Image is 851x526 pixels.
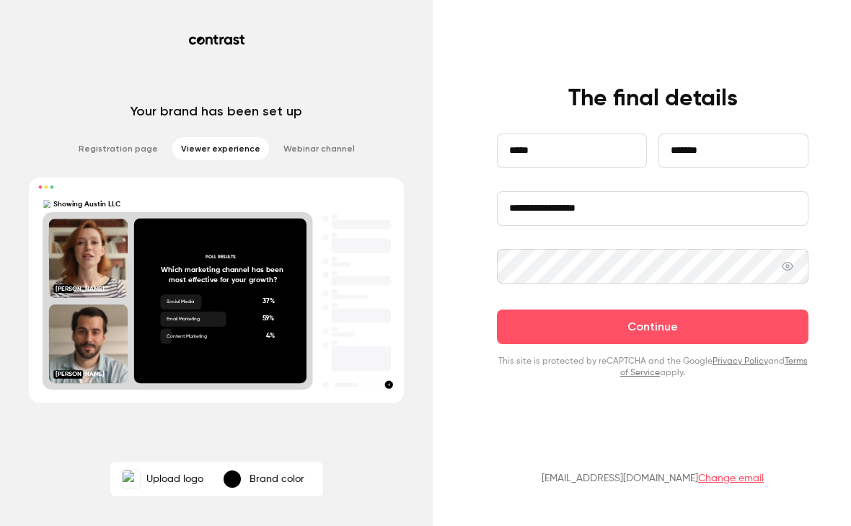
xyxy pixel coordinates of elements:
[497,356,808,379] p: This site is protected by reCAPTCHA and the Google and apply.
[113,465,212,494] label: Showing Austin LLCUpload logo
[70,137,167,160] li: Registration page
[212,465,320,494] button: Brand color
[568,84,738,113] h4: The final details
[620,357,808,377] a: Terms of Service
[250,472,304,486] p: Brand color
[123,470,140,488] img: Showing Austin LLC
[542,471,764,486] p: [EMAIL_ADDRESS][DOMAIN_NAME]
[713,357,768,366] a: Privacy Policy
[172,137,269,160] li: Viewer experience
[131,102,302,120] p: Your brand has been set up
[497,310,808,344] button: Continue
[275,137,363,160] li: Webinar channel
[698,473,764,483] a: Change email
